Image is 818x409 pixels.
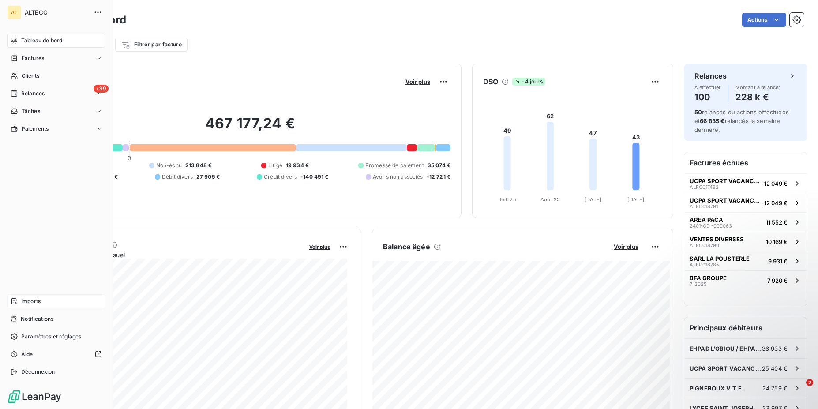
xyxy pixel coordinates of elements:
span: Chiffre d'affaires mensuel [50,250,303,259]
span: Avoirs non associés [373,173,423,181]
span: Relances [21,90,45,98]
span: SARL LA POUSTERLE [690,255,750,262]
span: Aide [21,350,33,358]
h6: Factures échues [684,152,807,173]
span: Déconnexion [21,368,55,376]
span: PIGNEROUX V.T.F. [690,385,743,392]
span: 12 049 € [764,180,788,187]
iframe: Intercom notifications message [642,323,818,385]
span: Voir plus [309,244,330,250]
span: 35 074 € [428,161,450,169]
tspan: Août 25 [540,196,560,203]
button: AREA PACA2401-OD -00006311 552 € [684,212,807,232]
span: 2401-OD -000063 [690,223,732,229]
h2: 467 177,24 € [50,115,450,141]
h4: 228 k € [735,90,780,104]
button: SARL LA POUSTERLEALFC0187859 931 € [684,251,807,270]
span: AREA PACA [690,216,723,223]
span: Clients [22,72,39,80]
span: 9 931 € [768,258,788,265]
span: ALFC018791 [690,204,718,209]
span: Paramètres et réglages [21,333,81,341]
span: Non-échu [156,161,182,169]
span: 19 934 € [286,161,309,169]
span: 66 835 € [700,117,724,124]
span: 7 920 € [767,277,788,284]
span: Voir plus [614,243,638,250]
span: UCPA SPORT VACANCES - SERRE CHEVALIER [690,197,761,204]
a: Aide [7,347,105,361]
h6: Balance âgée [383,241,430,252]
tspan: [DATE] [627,196,644,203]
h6: Principaux débiteurs [684,317,807,338]
span: relances ou actions effectuées et relancés la semaine dernière. [694,109,789,133]
span: BFA GROUPE [690,274,727,281]
span: 7-2025 [690,281,707,287]
span: 0 [128,154,131,161]
span: Paiements [22,125,49,133]
button: UCPA SPORT VACANCES - SERRE CHEVALIERALFC01879112 049 € [684,193,807,212]
span: Voir plus [405,78,430,85]
span: Tâches [22,107,40,115]
span: Imports [21,297,41,305]
span: Promesse de paiement [365,161,424,169]
span: 24 759 € [762,385,788,392]
tspan: Juil. 25 [499,196,516,203]
h4: 100 [694,90,721,104]
h6: Relances [694,71,727,81]
span: 50 [694,109,702,116]
span: Notifications [21,315,53,323]
h6: DSO [483,76,498,87]
tspan: [DATE] [585,196,601,203]
span: -4 jours [512,78,545,86]
span: À effectuer [694,85,721,90]
button: Voir plus [611,243,641,251]
span: Tableau de bord [21,37,62,45]
span: VENTES DIVERSES [690,236,744,243]
span: -140 491 € [300,173,329,181]
span: -12 721 € [427,173,450,181]
button: Voir plus [307,243,333,251]
iframe: Intercom live chat [788,379,809,400]
span: +99 [94,85,109,93]
span: ALFC017482 [690,184,719,190]
span: UCPA SPORT VACANCES - SERRE CHEVALIER [690,177,761,184]
button: UCPA SPORT VACANCES - SERRE CHEVALIERALFC01748212 049 € [684,173,807,193]
button: Actions [742,13,786,27]
span: Montant à relancer [735,85,780,90]
span: ALFC018785 [690,262,719,267]
span: 213 848 € [185,161,212,169]
span: Litige [268,161,282,169]
span: ALFC018790 [690,243,719,248]
span: 2 [806,379,813,386]
div: AL [7,5,21,19]
span: Factures [22,54,44,62]
img: Logo LeanPay [7,390,62,404]
span: ALTECC [25,9,88,16]
button: BFA GROUPE7-20257 920 € [684,270,807,290]
span: 11 552 € [766,219,788,226]
button: Voir plus [403,78,433,86]
button: Filtrer par facture [115,38,188,52]
span: 12 049 € [764,199,788,206]
span: 10 169 € [766,238,788,245]
button: VENTES DIVERSESALFC01879010 169 € [684,232,807,251]
span: Débit divers [162,173,193,181]
span: 27 905 € [196,173,220,181]
span: Crédit divers [264,173,297,181]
